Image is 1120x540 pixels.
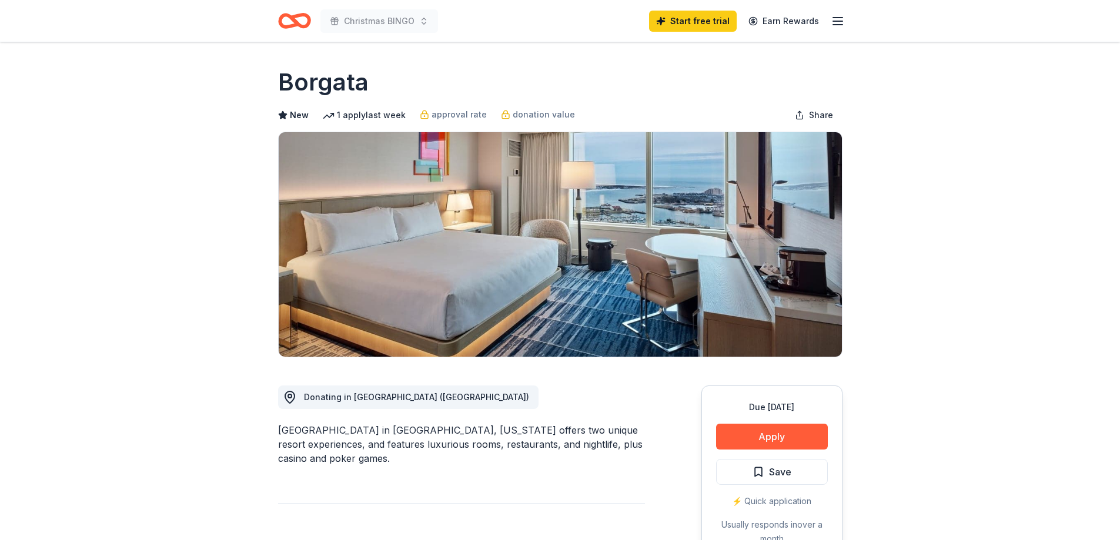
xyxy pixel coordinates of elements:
div: 1 apply last week [323,108,406,122]
a: Home [278,7,311,35]
span: donation value [513,108,575,122]
span: New [290,108,309,122]
span: Donating in [GEOGRAPHIC_DATA] ([GEOGRAPHIC_DATA]) [304,392,529,402]
button: Save [716,459,828,485]
span: Share [809,108,833,122]
div: [GEOGRAPHIC_DATA] in [GEOGRAPHIC_DATA], [US_STATE] offers two unique resort experiences, and feat... [278,423,645,465]
a: donation value [501,108,575,122]
button: Apply [716,424,828,450]
span: Christmas BINGO [344,14,414,28]
span: Save [769,464,791,479]
img: Image for Borgata [279,132,842,357]
a: Start free trial [649,11,737,32]
span: approval rate [432,108,487,122]
h1: Borgata [278,66,369,99]
a: Earn Rewards [741,11,826,32]
a: approval rate [420,108,487,122]
div: Due [DATE] [716,400,828,414]
button: Christmas BINGO [320,9,438,33]
div: ⚡️ Quick application [716,494,828,508]
button: Share [785,103,842,127]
